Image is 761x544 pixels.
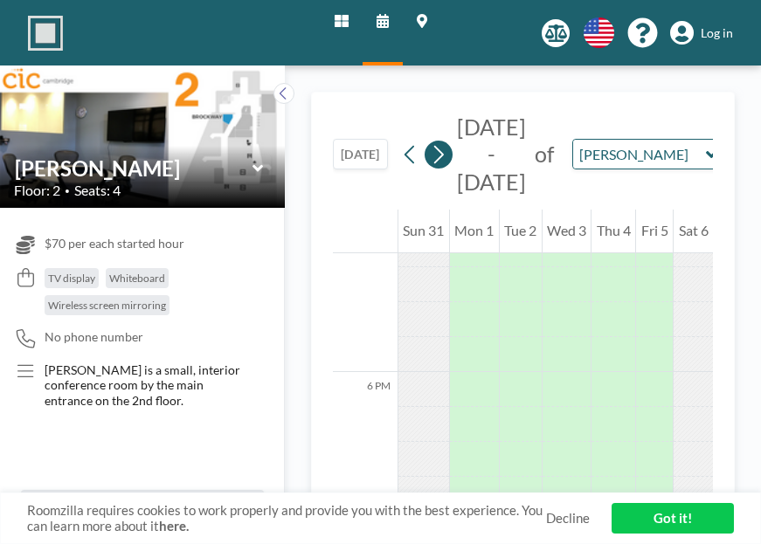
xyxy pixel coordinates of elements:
[535,141,554,168] span: of
[45,329,143,345] span: No phone number
[65,185,70,196] span: •
[48,299,166,312] span: Wireless screen mirroring
[333,372,398,512] div: 6 PM
[27,502,546,535] span: Roomzilla requires cookies to work properly and provide you with the best experience. You can lea...
[14,182,60,199] span: Floor: 2
[612,503,734,534] a: Got it!
[573,140,707,169] input: Brockway
[333,232,398,372] div: 5 PM
[48,272,95,285] span: TV display
[701,25,733,41] span: Log in
[15,155,253,181] input: Brockway
[333,139,388,169] button: [DATE]
[398,210,449,253] div: Sun 31
[670,21,733,45] a: Log in
[45,236,184,251] span: $70 per each started hour
[674,210,713,253] div: Sat 6
[28,16,63,51] img: organization-logo
[546,510,590,527] a: Decline
[45,362,243,408] span: [PERSON_NAME] is a small, interior conference room by the main entrance on the 2nd floor.
[457,114,526,195] span: [DATE] - [DATE]
[74,182,121,199] span: Seats: 4
[21,490,264,523] button: All resources
[109,272,165,285] span: Whiteboard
